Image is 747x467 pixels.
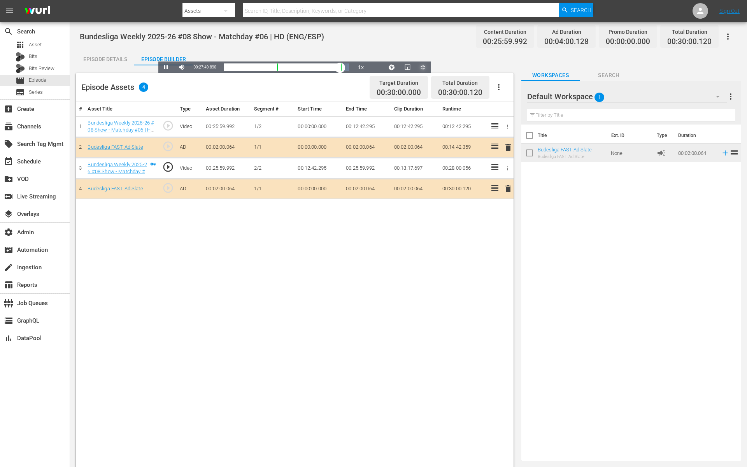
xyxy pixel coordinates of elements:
[4,263,13,272] span: Ingestion
[391,137,439,158] td: 00:02:00.064
[391,179,439,199] td: 00:02:00.064
[177,158,203,179] td: Video
[438,88,482,97] span: 00:30:00.120
[4,122,13,131] span: Channels
[503,183,513,195] button: delete
[76,137,84,158] td: 2
[673,125,720,146] th: Duration
[4,104,13,114] span: Create
[391,158,439,179] td: 00:13:17.697
[719,8,740,14] a: Sign Out
[544,26,589,37] div: Ad Duration
[251,158,295,179] td: 2/2
[4,245,13,255] span: Automation
[667,37,712,46] span: 00:30:00.120
[16,64,25,73] div: Bits Review
[439,116,487,137] td: 00:12:42.295
[353,61,368,73] button: Playback Rate
[538,125,607,146] th: Title
[538,154,592,159] div: Budesliga FAST Ad Slate
[606,37,650,46] span: 00:00:00.000
[76,158,84,179] td: 3
[4,298,13,308] span: Job Queues
[503,143,513,152] span: delete
[4,139,13,149] span: Search Tag Mgmt
[203,158,251,179] td: 00:25:59.992
[343,179,391,199] td: 00:02:00.064
[439,158,487,179] td: 00:28:00.056
[667,26,712,37] div: Total Duration
[4,192,13,201] span: Live Streaming
[652,125,673,146] th: Type
[80,32,324,41] span: Bundesliga Weekly 2025-26 #08 Show - Matchday #06 | HD (ENG/ESP)
[503,142,513,153] button: delete
[251,179,295,199] td: 1/1
[88,186,143,191] a: Budesliga FAST Ad Slate
[177,137,203,158] td: AD
[415,61,431,73] button: Exit Fullscreen
[224,63,349,71] div: Progress Bar
[483,37,527,46] span: 00:25:59.992
[559,3,593,17] button: Search
[174,61,189,73] button: Mute
[29,53,37,60] span: Bits
[343,137,391,158] td: 00:02:00.064
[377,77,421,88] div: Target Duration
[503,184,513,193] span: delete
[580,70,638,80] span: Search
[726,87,735,106] button: more_vert
[162,161,174,173] span: play_circle_outline
[391,116,439,137] td: 00:12:42.295
[76,50,134,65] button: Episode Details
[295,116,343,137] td: 00:00:00.000
[657,148,666,158] span: Ad
[76,102,84,116] th: #
[84,102,159,116] th: Asset Title
[439,179,487,199] td: 00:30:00.120
[295,158,343,179] td: 00:12:42.295
[162,120,174,132] span: play_circle_outline
[4,157,13,166] span: Schedule
[527,86,727,107] div: Default Workspace
[29,41,42,49] span: Asset
[594,89,604,105] span: 1
[439,137,487,158] td: 00:14:42.359
[521,70,580,80] span: Workspaces
[4,27,13,36] span: Search
[16,40,25,49] span: Asset
[377,88,421,97] span: 00:30:00.000
[343,102,391,116] th: End Time
[177,102,203,116] th: Type
[16,88,25,97] span: Series
[4,316,13,325] span: GraphQL
[251,116,295,137] td: 1/2
[538,147,592,153] a: Budesliga FAST Ad Slate
[29,76,46,84] span: Episode
[251,102,295,116] th: Segment #
[343,116,391,137] td: 00:12:42.295
[729,148,739,157] span: reorder
[16,76,25,85] span: Episode
[607,125,652,146] th: Ext. ID
[203,102,251,116] th: Asset Duration
[391,102,439,116] th: Clip Duration
[158,61,174,73] button: Pause
[4,228,13,237] span: Admin
[88,120,154,140] a: Bundesliga Weekly 2025-26 #08 Show - Matchday #06 | HD (ENG/ESP) (1/2)
[193,65,216,69] span: 00:27:49.890
[139,83,148,92] span: 4
[81,83,148,92] div: Episode Assets
[16,52,25,61] div: Bits
[608,144,654,162] td: None
[134,50,193,65] button: Episode Builder
[726,92,735,101] span: more_vert
[483,26,527,37] div: Content Duration
[295,137,343,158] td: 00:00:00.000
[295,102,343,116] th: Start Time
[162,140,174,152] span: play_circle_outline
[251,137,295,158] td: 1/1
[19,2,56,20] img: ans4CAIJ8jUAAAAAAAAAAAAAAAAAAAAAAAAgQb4GAAAAAAAAAAAAAAAAAAAAAAAAJMjXAAAAAAAAAAAAAAAAAAAAAAAAgAT5G...
[203,116,251,137] td: 00:25:59.992
[400,61,415,73] button: Picture-in-Picture
[4,334,13,343] span: DataPool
